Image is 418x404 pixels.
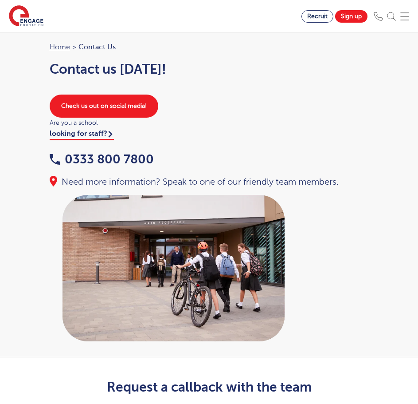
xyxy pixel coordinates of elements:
[50,95,158,118] a: Check us out on social media!
[50,118,369,128] span: Are you a school
[50,62,369,77] h1: Contact us [DATE]!
[50,176,369,188] div: Need more information? Speak to one of our friendly team members.
[50,152,154,166] a: 0333 800 7800
[50,130,114,140] a: looking for staff?
[50,380,369,395] h2: Request a callback with the team
[307,13,328,20] span: Recruit
[400,12,409,21] img: Mobile Menu
[72,43,76,51] span: >
[335,10,367,23] a: Sign up
[301,10,333,23] a: Recruit
[9,5,43,28] img: Engage Education
[50,41,369,53] nav: breadcrumb
[387,12,396,21] img: Search
[50,43,70,51] a: Home
[78,41,116,53] span: Contact Us
[374,12,383,21] img: Phone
